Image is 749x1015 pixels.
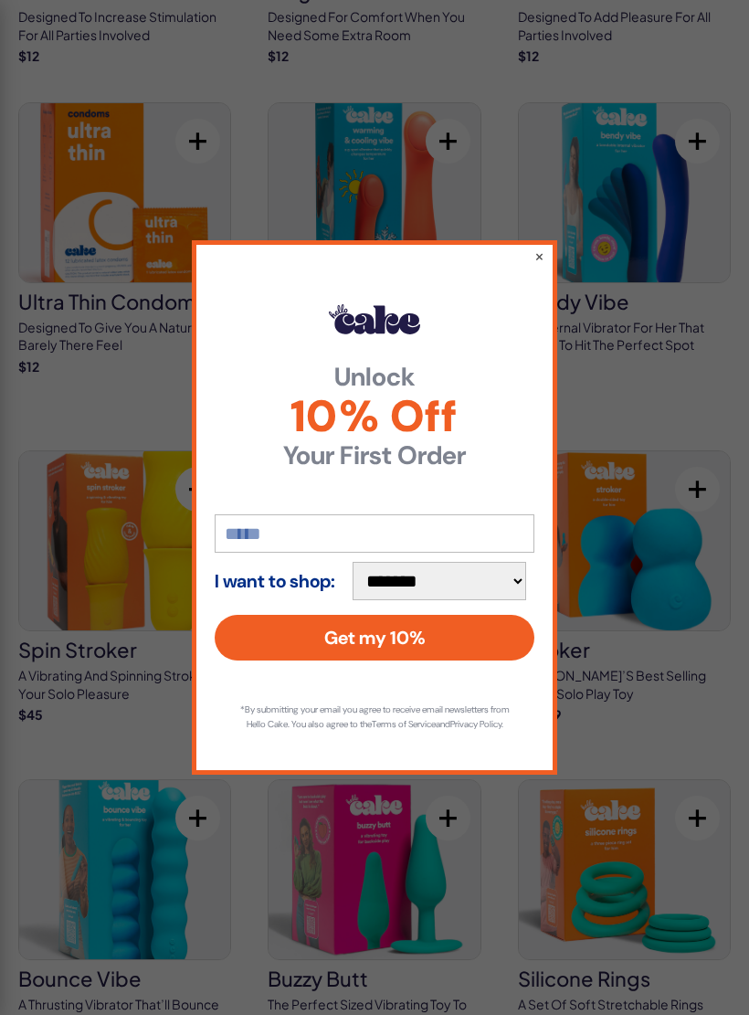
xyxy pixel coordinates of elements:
[372,718,436,730] a: Terms of Service
[215,571,335,591] strong: I want to shop:
[450,718,501,730] a: Privacy Policy
[534,247,544,265] button: ×
[215,365,534,390] strong: Unlock
[215,443,534,469] strong: Your First Order
[215,615,534,661] button: Get my 10%
[215,395,534,439] span: 10% Off
[233,703,516,732] p: *By submitting your email you agree to receive email newsletters from Hello Cake. You also agree ...
[329,304,420,333] img: Hello Cake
